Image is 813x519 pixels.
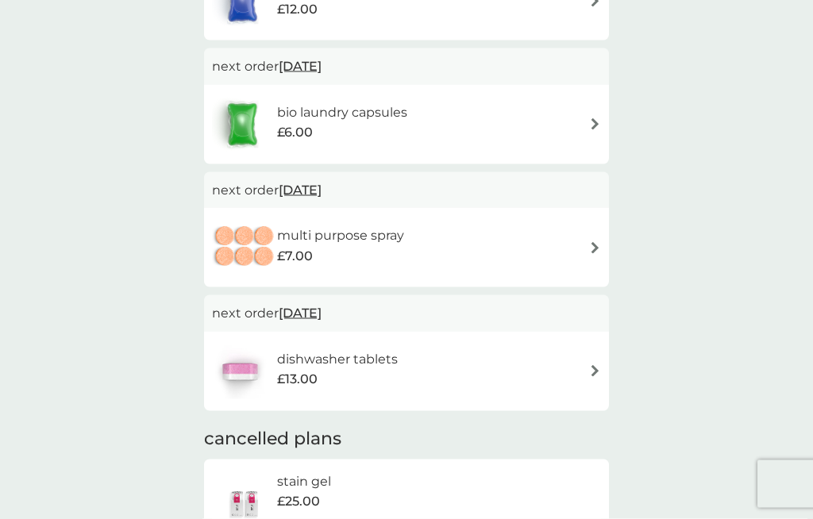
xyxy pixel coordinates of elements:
[277,225,404,246] h6: multi purpose spray
[589,242,601,254] img: arrow right
[277,369,318,390] span: £13.00
[277,349,398,370] h6: dishwasher tablets
[279,51,322,82] span: [DATE]
[277,471,443,492] h6: stain gel
[277,122,313,143] span: £6.00
[212,344,268,399] img: dishwasher tablets
[212,303,601,324] p: next order
[204,427,609,452] h2: cancelled plans
[212,220,277,275] img: multi purpose spray
[589,118,601,130] img: arrow right
[277,102,407,123] h6: bio laundry capsules
[589,365,601,377] img: arrow right
[212,56,601,77] p: next order
[277,491,320,512] span: £25.00
[212,180,601,201] p: next order
[277,246,313,267] span: £7.00
[212,97,272,152] img: bio laundry capsules
[279,298,322,329] span: [DATE]
[279,175,322,206] span: [DATE]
